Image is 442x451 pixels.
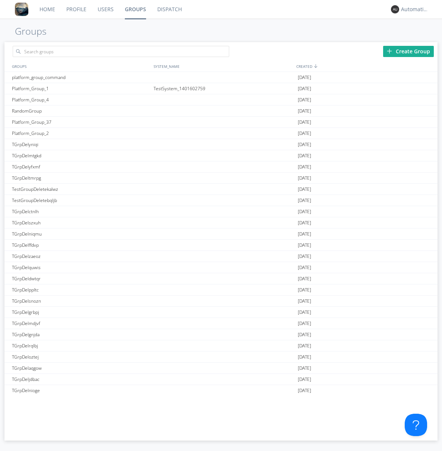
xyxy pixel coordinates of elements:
[298,351,311,363] span: [DATE]
[10,139,152,150] div: TGrpDelyniqi
[298,117,311,128] span: [DATE]
[4,184,438,195] a: TestGroupDeletekalwz[DATE]
[10,128,152,139] div: Platform_Group_2
[152,61,294,72] div: SYSTEM_NAME
[4,206,438,217] a: TGrpDelctnlh[DATE]
[10,262,152,273] div: TGrpDelquwis
[298,72,311,83] span: [DATE]
[298,128,311,139] span: [DATE]
[10,374,152,385] div: TGrpDeljdbac
[298,318,311,329] span: [DATE]
[10,340,152,351] div: TGrpDelrqlbj
[294,61,438,72] div: CREATED
[10,251,152,262] div: TGrpDelzaeoz
[298,363,311,374] span: [DATE]
[10,351,152,362] div: TGrpDeloztej
[10,161,152,172] div: TGrpDelyfxmf
[10,184,152,195] div: TestGroupDeletekalwz
[298,251,311,262] span: [DATE]
[4,284,438,296] a: TGrpDelppltc[DATE]
[4,340,438,351] a: TGrpDelrqlbj[DATE]
[298,284,311,296] span: [DATE]
[4,374,438,385] a: TGrpDeljdbac[DATE]
[4,228,438,240] a: TGrpDelniqmu[DATE]
[10,284,152,295] div: TGrpDelppltc
[383,46,434,57] div: Create Group
[10,273,152,284] div: TGrpDeldwtqr
[10,105,152,116] div: RandomGroup
[4,94,438,105] a: Platform_Group_4[DATE]
[4,128,438,139] a: Platform_Group_2[DATE]
[298,385,311,396] span: [DATE]
[15,3,28,16] img: 8ff700cf5bab4eb8a436322861af2272
[298,262,311,273] span: [DATE]
[391,5,399,13] img: 373638.png
[298,173,311,184] span: [DATE]
[298,296,311,307] span: [DATE]
[298,206,311,217] span: [DATE]
[298,374,311,385] span: [DATE]
[298,273,311,284] span: [DATE]
[10,195,152,206] div: TestGroupDeletebqljb
[298,94,311,105] span: [DATE]
[298,139,311,150] span: [DATE]
[298,329,311,340] span: [DATE]
[4,217,438,228] a: TGrpDelszxuh[DATE]
[10,94,152,105] div: Platform_Group_4
[4,329,438,340] a: TGrpDelgnjda[DATE]
[10,228,152,239] div: TGrpDelniqmu
[13,46,229,57] input: Search groups
[4,105,438,117] a: RandomGroup[DATE]
[298,184,311,195] span: [DATE]
[10,296,152,306] div: TGrpDelsnozn
[4,72,438,83] a: platform_group_command[DATE]
[152,83,296,94] div: TestSystem_1401602759
[10,318,152,329] div: TGrpDelmdjvf
[4,139,438,150] a: TGrpDelyniqi[DATE]
[298,217,311,228] span: [DATE]
[10,61,150,72] div: GROUPS
[10,307,152,318] div: TGrpDelgrbpj
[298,150,311,161] span: [DATE]
[4,363,438,374] a: TGrpDelaqgow[DATE]
[298,161,311,173] span: [DATE]
[4,262,438,273] a: TGrpDelquwis[DATE]
[10,329,152,340] div: TGrpDelgnjda
[4,240,438,251] a: TGrpDelffdvp[DATE]
[4,117,438,128] a: Platform_Group_37[DATE]
[298,307,311,318] span: [DATE]
[4,173,438,184] a: TGrpDeltmrpg[DATE]
[10,173,152,183] div: TGrpDeltmrpg
[4,150,438,161] a: TGrpDelmtgkd[DATE]
[4,351,438,363] a: TGrpDeloztej[DATE]
[10,240,152,250] div: TGrpDelffdvp
[4,161,438,173] a: TGrpDelyfxmf[DATE]
[298,195,311,206] span: [DATE]
[4,83,438,94] a: Platform_Group_1TestSystem_1401602759[DATE]
[405,414,427,436] iframe: Toggle Customer Support
[4,296,438,307] a: TGrpDelsnozn[DATE]
[298,340,311,351] span: [DATE]
[10,217,152,228] div: TGrpDelszxuh
[401,6,429,13] div: Automation+0004
[298,105,311,117] span: [DATE]
[10,363,152,373] div: TGrpDelaqgow
[10,385,152,396] div: TGrpDelnioge
[387,48,392,54] img: plus.svg
[4,307,438,318] a: TGrpDelgrbpj[DATE]
[298,240,311,251] span: [DATE]
[4,273,438,284] a: TGrpDeldwtqr[DATE]
[15,26,442,37] h1: Groups
[10,117,152,127] div: Platform_Group_37
[4,251,438,262] a: TGrpDelzaeoz[DATE]
[298,83,311,94] span: [DATE]
[10,83,152,94] div: Platform_Group_1
[10,206,152,217] div: TGrpDelctnlh
[10,72,152,83] div: platform_group_command
[298,228,311,240] span: [DATE]
[4,318,438,329] a: TGrpDelmdjvf[DATE]
[4,385,438,396] a: TGrpDelnioge[DATE]
[4,195,438,206] a: TestGroupDeletebqljb[DATE]
[10,150,152,161] div: TGrpDelmtgkd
